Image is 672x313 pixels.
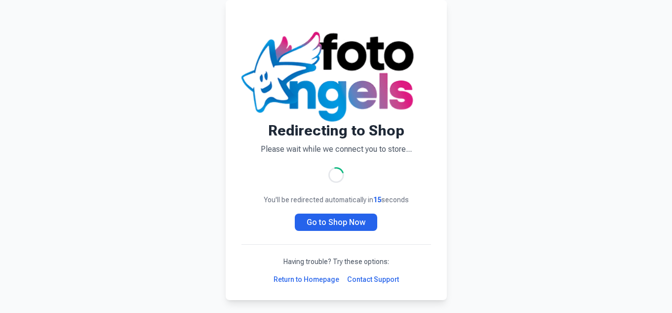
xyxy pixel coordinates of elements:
p: Please wait while we connect you to store... [241,143,431,155]
a: Go to Shop Now [295,214,377,231]
p: Having trouble? Try these options: [241,257,431,267]
h1: Redirecting to Shop [241,122,431,139]
a: Return to Homepage [274,274,339,284]
a: Contact Support [347,274,399,284]
span: 15 [373,196,381,204]
p: You'll be redirected automatically in seconds [241,195,431,205]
